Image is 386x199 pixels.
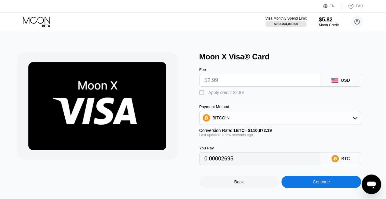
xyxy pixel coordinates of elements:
[281,176,361,188] div: Continue
[199,133,361,137] div: Last updated: a few seconds ago
[319,17,339,27] div: $5.82Moon Credit
[199,176,279,188] div: Back
[342,3,363,9] div: FAQ
[362,175,381,194] iframe: Button to launch messaging window
[274,22,298,26] div: $0.00 / $4,000.00
[319,23,339,27] div: Moon Credit
[233,128,272,133] span: 1 BTC ≈ $110,972.19
[199,52,375,61] div: Moon X Visa® Card
[199,90,205,96] div: 
[199,128,361,133] div: Conversion Rate:
[199,104,361,109] div: Payment Method
[234,179,244,184] div: Back
[265,16,306,27] div: Visa Monthly Spend Limit$0.00/$4,000.00
[199,67,320,72] div: Fee
[323,3,342,9] div: EN
[200,112,361,124] div: BITCOIN
[341,156,350,161] div: BTC
[212,115,230,120] div: BITCOIN
[319,17,339,23] div: $5.82
[199,146,320,150] div: You Pay
[208,90,244,95] div: Apply credit: $2.99
[204,74,315,86] input: $0.00
[356,4,363,8] div: FAQ
[341,78,350,83] div: USD
[265,16,306,21] div: Visa Monthly Spend Limit
[313,179,330,184] div: Continue
[330,4,335,8] div: EN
